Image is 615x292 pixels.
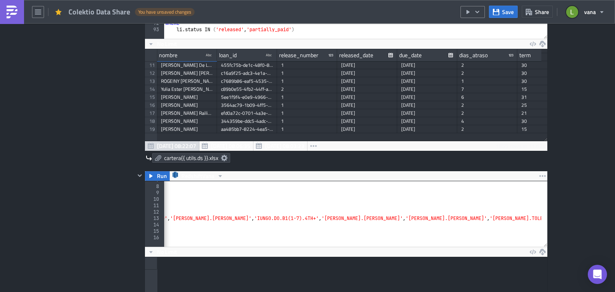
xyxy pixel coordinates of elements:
div: release_number [279,49,318,61]
span: [DATE] 08:06:35 [211,142,250,150]
div: 93 [145,26,164,33]
div: 13 [145,215,164,222]
div: [DATE] [401,61,453,69]
div: [DATE] [341,109,393,117]
div: 2 [281,85,333,93]
div: 1 [461,77,513,85]
div: c16a9f25-adc3-4e1a-812c-87e61b384e97 [221,69,273,77]
div: [PERSON_NAME] [PERSON_NAME] [161,69,213,77]
div: [DATE] [401,101,453,109]
span: Share [535,8,549,16]
div: [DATE] [341,117,393,125]
img: PushMetrics [6,6,18,18]
div: [DATE] [341,69,393,77]
div: 15 [521,125,573,133]
div: 30 [521,77,573,85]
button: Hide content [135,171,145,180]
button: vana [561,3,609,21]
div: 1 [281,93,333,101]
span: RedshiftVana [181,171,214,181]
strong: Colektio [133,3,155,10]
div: 10 [145,196,164,202]
div: 1 [281,77,333,85]
div: 1 [281,101,333,109]
div: 1855 rows in 11.62s [496,141,545,151]
div: [PERSON_NAME] [161,117,213,125]
div: released_date [339,49,373,61]
div: [DATE] [401,93,453,101]
div: [PERSON_NAME] [161,125,213,133]
div: 2 [461,101,513,109]
div: due_date [399,49,422,61]
div: [DATE] [401,85,453,93]
div: 6 [461,93,513,101]
div: 30 [521,61,573,69]
button: Run [145,171,170,181]
p: ✅ Se envio el archivo de recuperacin y de cartera a [3,3,382,10]
span: cartera{{ utils.ds }}.xlsx [164,154,218,162]
button: No Limit [145,247,180,257]
span: Run [157,171,167,181]
span: Colektio Data Share [68,7,131,16]
div: 31 [521,93,573,101]
div: 16 [145,234,164,241]
div: 30 [521,69,573,77]
div: dias_atraso [459,49,488,61]
div: 15 [521,85,573,93]
div: [DATE] [341,85,393,93]
div: nombre [159,49,177,61]
div: [PERSON_NAME] De La [PERSON_NAME] [161,61,213,69]
div: 9 [145,190,164,196]
div: [DATE] [401,117,453,125]
div: aa485bb7-8224-4ea5-983e-9377103bdab5 [221,125,273,133]
div: [DATE] [341,125,393,133]
div: 8 [145,183,164,190]
a: cartera{{ utils.ds }}.xlsx [152,153,230,163]
div: 344359be-ddc5-4adc-a888-6cf3570e7499 [221,117,273,125]
div: [PERSON_NAME] [161,101,213,109]
div: [PERSON_NAME] [161,93,213,101]
div: 7 [461,85,513,93]
span: [DATE] 08:22:07 [157,142,196,150]
div: [PERSON_NAME] Railin [PERSON_NAME] [161,109,213,117]
div: [DATE] [401,69,453,77]
div: 4 [461,117,513,125]
div: 11 [145,202,164,209]
button: [DATE] 08:06:35 [199,141,253,151]
button: RedshiftVana [169,171,226,181]
div: [DATE] [341,77,393,85]
div: 12 [145,209,164,215]
div: 455fc75b-de1c-48f0-8bfc-9f76d71e75e5 [221,61,273,69]
div: 1 [281,61,333,69]
div: 1 [281,125,333,133]
div: 25 [521,101,573,109]
div: c7689b86-eaf5-4535-9ede-37543366f6ea [221,77,273,85]
div: 1 [281,109,333,117]
div: Open Intercom Messenger [588,265,607,284]
div: 2 [461,125,513,133]
span: Save [502,8,514,16]
div: [DATE] [401,125,453,133]
div: efd0a72c-0701-4a3e-8a15-f357284b25bd [221,109,273,117]
button: [DATE] 08:22:07 [145,141,199,151]
div: ROGEINY [PERSON_NAME] [161,77,213,85]
div: 30 [521,117,573,125]
div: [DATE] [401,109,453,117]
div: 21 [521,109,573,117]
div: term [519,49,531,61]
div: 2 [461,69,513,77]
span: You have unsaved changes [138,9,191,15]
span: No Limit [157,248,177,256]
img: Avatar [565,5,579,19]
div: 5ee1f9f4-e0e9-4966-8f19-214e956bbeeb [221,93,273,101]
span: [DATE] 08:03:23 [265,142,304,150]
div: 1 [281,69,333,77]
div: [DATE] [341,101,393,109]
button: Share [522,6,553,18]
div: 14 [145,222,164,228]
div: 2 [461,109,513,117]
div: [DATE] [341,93,393,101]
body: Rich Text Area. Press ALT-0 for help. [3,3,382,10]
button: [DATE] 08:03:23 [253,141,307,151]
div: [DATE] [341,61,393,69]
